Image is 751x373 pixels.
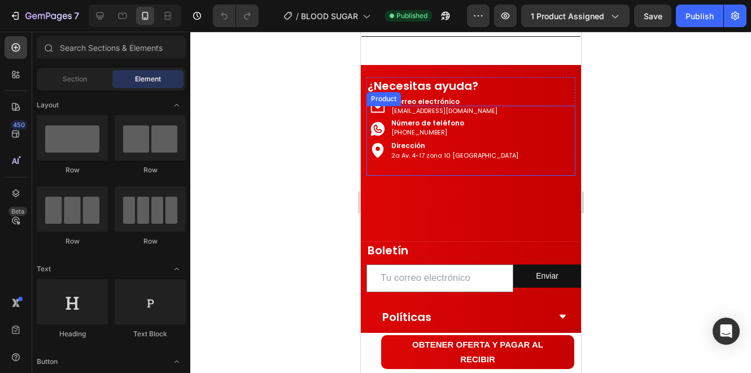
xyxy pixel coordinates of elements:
[115,329,186,339] div: Text Block
[37,236,108,246] div: Row
[37,165,108,175] div: Row
[37,264,51,274] span: Text
[676,5,723,27] button: Publish
[644,11,662,21] span: Save
[296,10,299,22] span: /
[361,32,581,373] iframe: Design area
[135,74,161,84] span: Element
[168,96,186,114] span: Toggle open
[115,236,186,246] div: Row
[37,100,59,110] span: Layout
[301,10,358,22] span: BLOOD SUGAR
[634,5,671,27] button: Save
[168,260,186,278] span: Toggle open
[521,5,630,27] button: 1 product assigned
[115,165,186,175] div: Row
[37,36,186,59] input: Search Sections & Elements
[685,10,714,22] div: Publish
[168,353,186,371] span: Toggle open
[531,10,604,22] span: 1 product assigned
[37,329,108,339] div: Heading
[5,5,84,27] button: 7
[74,9,79,23] p: 7
[63,74,87,84] span: Section
[11,120,27,129] div: 450
[213,5,259,27] div: Undo/Redo
[37,357,58,367] span: Button
[713,318,740,345] div: Open Intercom Messenger
[396,11,427,21] span: Published
[8,207,27,216] div: Beta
